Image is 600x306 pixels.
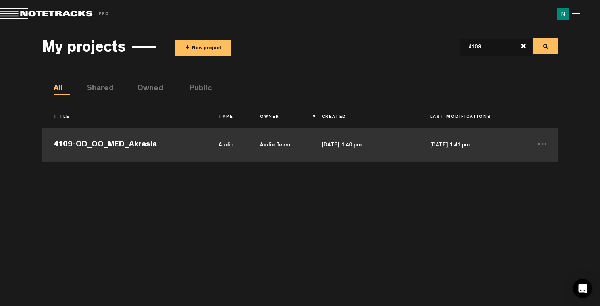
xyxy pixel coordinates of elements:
li: Owned [137,83,154,95]
td: ... [527,126,558,162]
td: audio [207,126,248,162]
div: Open Intercom Messenger [573,279,592,298]
li: Public [190,83,206,95]
span: + [185,44,190,53]
td: [DATE] 1:40 pm [310,126,419,162]
li: All [54,83,70,95]
th: Last Modifications [419,111,527,124]
button: +New project [175,40,231,56]
th: Type [207,111,248,124]
th: Owner [248,111,310,124]
th: Title [42,111,207,124]
li: Shared [87,83,104,95]
td: Audio Team [248,126,310,162]
h3: My projects [42,40,126,58]
th: Created [310,111,419,124]
img: ACg8ocLu3IjZ0q4g3Sv-67rBggf13R-7caSq40_txJsJBEcwv2RmFg=s96-c [557,8,569,20]
input: filter projects [460,39,519,56]
td: [DATE] 1:41 pm [419,126,527,162]
td: 4109-OD_OO_MED_Akrasia [42,126,207,162]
